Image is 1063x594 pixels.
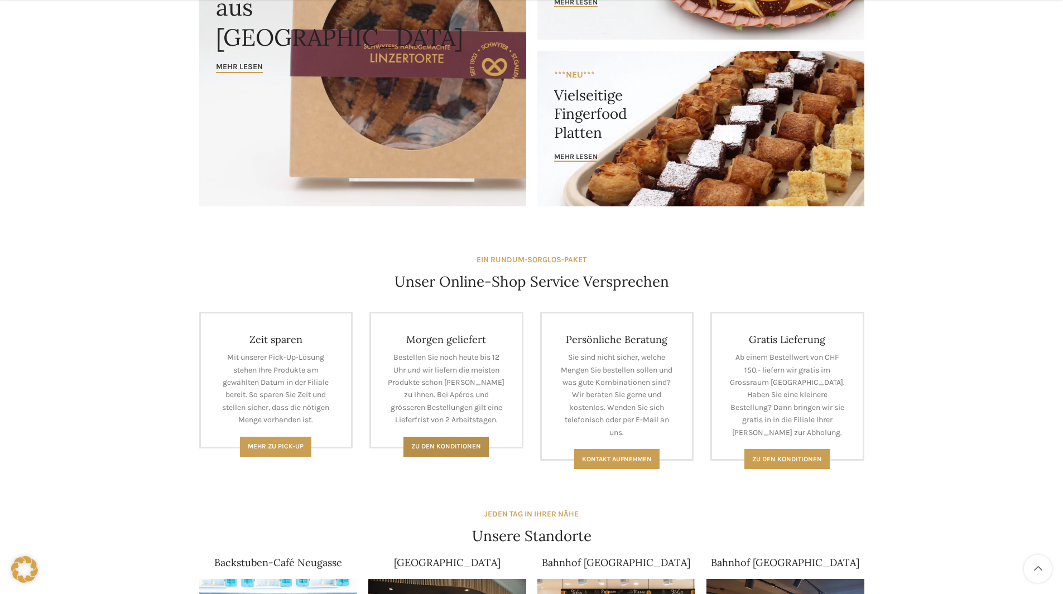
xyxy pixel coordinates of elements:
a: Zu den konditionen [744,449,830,469]
h4: Persönliche Beratung [559,333,676,346]
p: Sie sind nicht sicher, welche Mengen Sie bestellen sollen und was gute Kombinationen sind? Wir be... [559,351,676,439]
a: Bahnhof [GEOGRAPHIC_DATA] [542,556,690,569]
a: Zu den Konditionen [403,437,489,457]
h4: Morgen geliefert [388,333,505,346]
p: Ab einem Bestellwert von CHF 150.- liefern wir gratis im Grossraum [GEOGRAPHIC_DATA]. Haben Sie e... [729,351,846,439]
span: Zu den Konditionen [411,442,481,450]
h4: Zeit sparen [218,333,335,346]
h4: Unser Online-Shop Service Versprechen [395,272,669,292]
p: Bestellen Sie noch heute bis 12 Uhr und wir liefern die meisten Produkte schon [PERSON_NAME] zu I... [388,351,505,426]
h4: Unsere Standorte [472,526,591,546]
a: Backstuben-Café Neugasse [214,556,342,569]
strong: EIN RUNDUM-SORGLOS-PAKET [477,255,586,264]
a: Scroll to top button [1024,555,1052,583]
span: Kontakt aufnehmen [582,455,652,463]
a: Banner link [537,51,864,206]
div: JEDEN TAG IN IHRER NÄHE [484,508,579,520]
a: [GEOGRAPHIC_DATA] [394,556,501,569]
h4: Gratis Lieferung [729,333,846,346]
span: Mehr zu Pick-Up [248,442,304,450]
a: Bahnhof [GEOGRAPHIC_DATA] [711,556,859,569]
span: Zu den konditionen [752,455,822,463]
a: Kontakt aufnehmen [574,449,660,469]
a: Mehr zu Pick-Up [240,437,311,457]
p: Mit unserer Pick-Up-Lösung stehen Ihre Produkte am gewählten Datum in der Filiale bereit. So spar... [218,351,335,426]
